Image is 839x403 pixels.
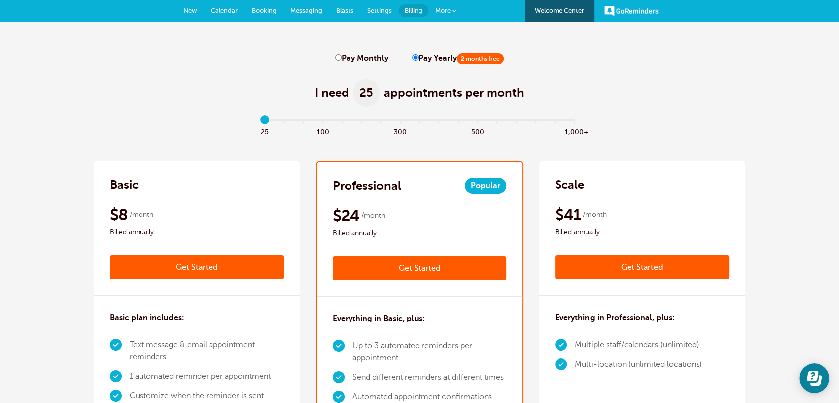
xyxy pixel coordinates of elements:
span: I need [315,85,349,101]
span: 500 [468,125,488,137]
span: $41 [555,205,581,225]
li: Up to 3 automated reminders per appointment [352,336,507,368]
input: Pay Yearly2 months free [412,54,419,61]
span: New [183,7,197,14]
span: /month [130,209,153,221]
a: Get Started [110,255,284,279]
li: Multiple staff/calendars (unlimited) [575,335,701,355]
span: /month [361,210,385,222]
span: Popular [465,178,506,194]
h3: Everything in Basic, plus: [333,313,425,324]
span: Blasts [336,7,353,14]
li: Send different reminders at different times [352,368,507,387]
li: Text message & email appointment reminders [130,335,284,367]
a: Get Started [555,255,729,279]
h3: Everything in Professional, plus: [555,312,674,323]
h2: Scale [555,177,584,193]
span: Settings [367,7,392,14]
li: 1 automated reminder per appointment [130,367,284,386]
h2: Basic [110,177,139,193]
span: 2 months free [457,53,504,64]
li: Multi-location (unlimited locations) [575,355,701,374]
span: 300 [391,125,410,137]
a: Billing [399,4,428,17]
label: Pay Yearly [412,54,504,63]
span: 25 [255,125,275,137]
span: Billed annually [110,226,284,238]
label: Pay Monthly [335,54,388,63]
span: Calendar [211,7,238,14]
iframe: Resource center [799,363,829,393]
span: 100 [313,125,333,137]
span: $24 [333,206,360,226]
span: Billing [405,7,422,14]
span: 1,000+ [565,125,584,137]
h3: Basic plan includes: [110,312,184,323]
span: appointments per month [384,85,524,101]
h2: Professional [333,178,401,194]
span: Billed annually [333,227,507,239]
span: Messaging [290,7,322,14]
a: Get Started [333,256,507,280]
input: Pay Monthly [335,54,342,61]
span: Booking [252,7,277,14]
span: Billed annually [555,226,729,238]
span: 25 [353,79,380,107]
span: More [435,7,451,14]
span: /month [582,209,606,221]
span: $8 [110,205,128,225]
